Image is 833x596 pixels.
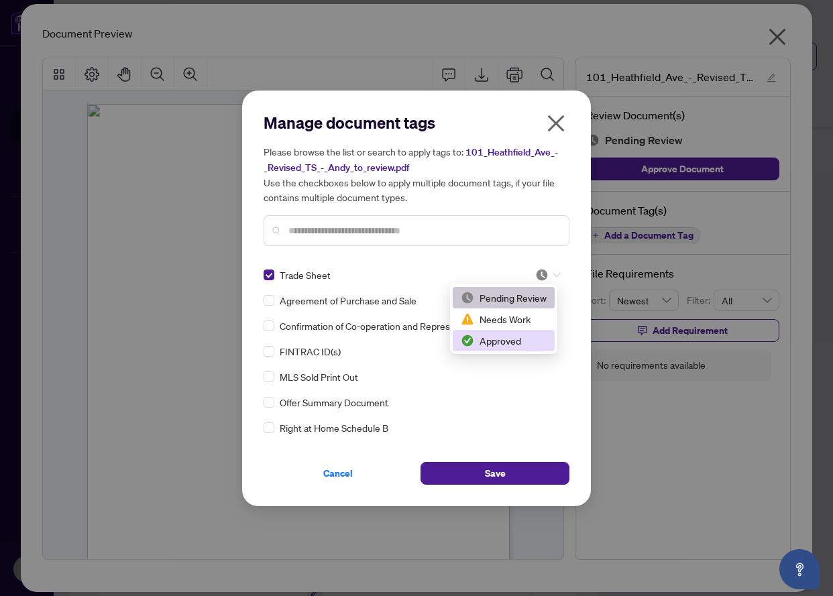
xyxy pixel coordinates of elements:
img: status [461,334,474,347]
span: Right at Home Schedule B [280,420,388,435]
span: Pending Review [535,268,561,282]
img: status [461,312,474,326]
h2: Manage document tags [264,112,569,133]
span: 101_Heathfield_Ave_-_Revised_TS_-_Andy_to_review.pdf [264,146,558,174]
span: Save [485,463,506,484]
span: MLS Sold Print Out [280,369,358,384]
div: Needs Work [453,308,555,330]
div: Pending Review [453,287,555,308]
div: Approved [461,333,547,348]
h5: Please browse the list or search to apply tags to: Use the checkboxes below to apply multiple doc... [264,144,569,204]
div: Needs Work [461,312,547,326]
div: Pending Review [461,290,547,305]
span: Offer Summary Document [280,395,388,410]
img: status [535,268,549,282]
div: Approved [453,330,555,351]
span: Confirmation of Co-operation and Representation—Buyer/Seller [280,318,546,333]
span: Trade Sheet [280,267,331,282]
img: status [461,291,474,304]
button: Save [421,462,569,485]
span: FINTRAC ID(s) [280,344,341,359]
span: Cancel [323,463,353,484]
span: Agreement of Purchase and Sale [280,293,416,308]
button: Open asap [779,549,820,589]
button: Cancel [264,462,412,485]
span: close [545,113,567,134]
